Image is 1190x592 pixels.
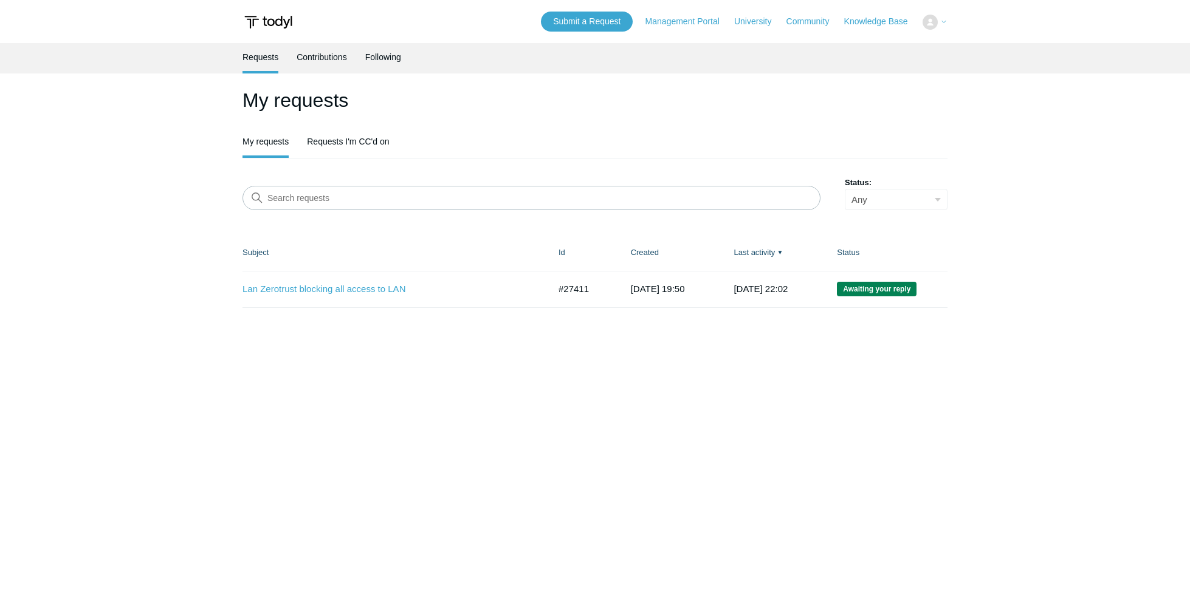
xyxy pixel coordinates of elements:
[845,177,948,189] label: Status:
[844,15,920,28] a: Knowledge Base
[307,128,389,155] a: Requests I'm CC'd on
[631,248,659,257] a: Created
[631,284,685,294] time: 2025-08-13T19:50:42+00:00
[777,248,783,257] span: ▼
[825,234,948,271] th: Status
[541,12,633,32] a: Submit a Request
[786,15,842,28] a: Community
[837,282,917,296] span: We are waiting for you to respond
[734,248,775,257] a: Last activity▼
[242,11,294,33] img: Todyl Support Center Help Center home page
[734,284,788,294] time: 2025-08-15T22:02:36+00:00
[645,15,732,28] a: Management Portal
[242,86,948,115] h1: My requests
[242,234,546,271] th: Subject
[242,128,289,155] a: My requests
[734,15,783,28] a: University
[546,234,619,271] th: Id
[365,43,401,71] a: Following
[546,271,619,307] td: #27411
[242,282,531,296] a: Lan Zerotrust blocking all access to LAN
[242,186,820,210] input: Search requests
[297,43,347,71] a: Contributions
[242,43,278,71] a: Requests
